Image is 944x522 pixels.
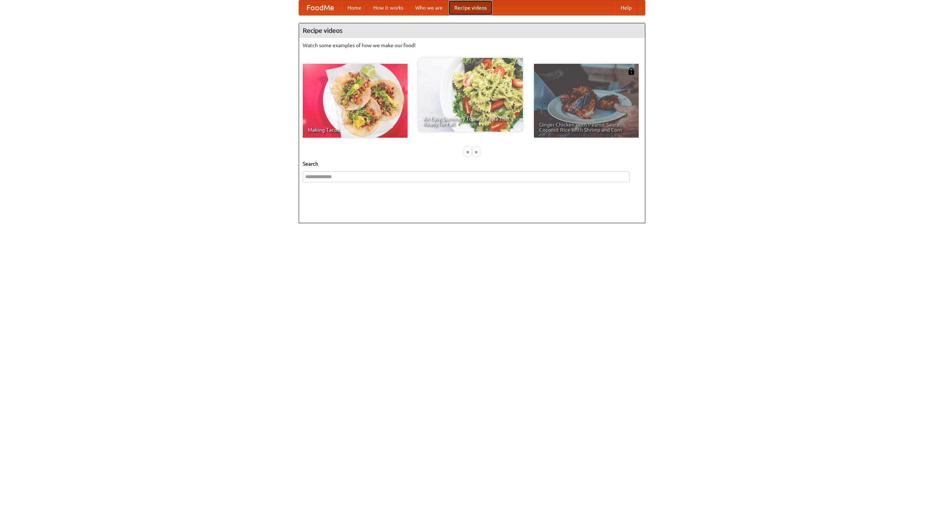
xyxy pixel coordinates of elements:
a: How it works [367,0,409,15]
div: » [473,147,480,156]
a: Making Tacos [303,64,407,138]
img: 483408.png [628,68,635,75]
a: FoodMe [299,0,341,15]
h5: Search [303,160,641,167]
p: Watch some examples of how we make our food! [303,42,641,49]
a: Who we are [409,0,448,15]
span: An Easy, Summery Tomato Pasta That's Ready for Fall [423,116,518,127]
a: Home [341,0,367,15]
h4: Recipe videos [299,23,645,38]
a: An Easy, Summery Tomato Pasta That's Ready for Fall [418,58,523,132]
div: « [464,147,471,156]
a: Help [615,0,638,15]
a: Recipe videos [448,0,493,15]
span: Making Tacos [308,127,402,132]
